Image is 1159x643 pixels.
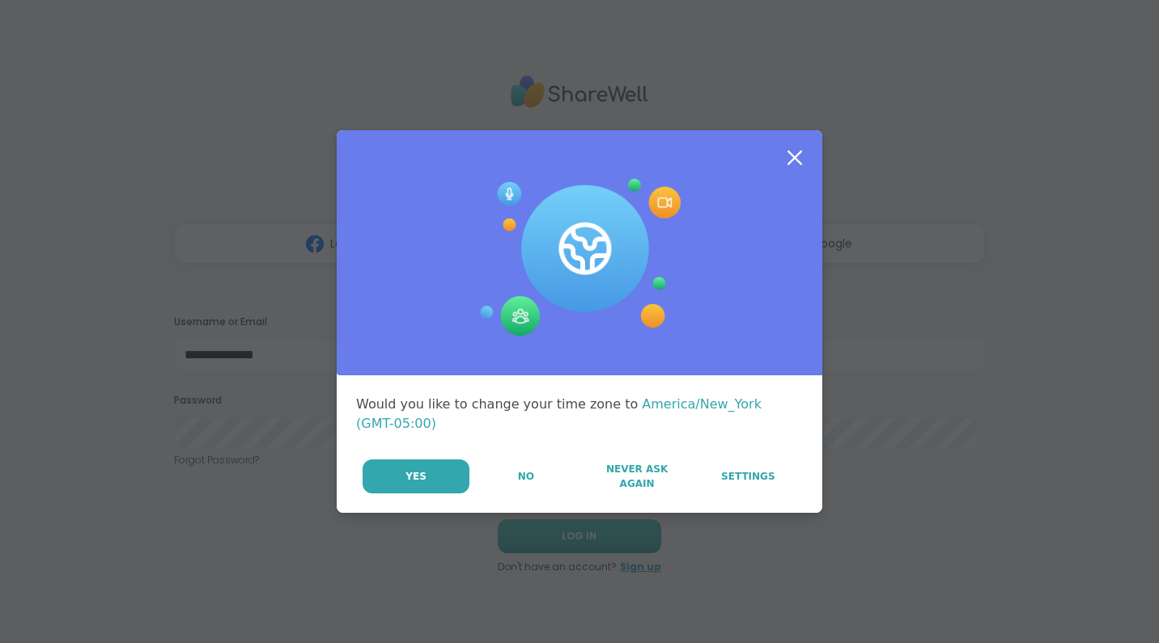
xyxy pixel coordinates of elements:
span: Settings [721,469,775,484]
img: Session Experience [478,179,681,337]
span: America/New_York (GMT-05:00) [356,396,762,431]
button: No [471,459,580,493]
button: Never Ask Again [582,459,691,493]
span: No [518,469,534,484]
span: Never Ask Again [590,462,683,491]
span: Yes [405,469,427,484]
button: Yes [363,459,469,493]
a: Settings [694,459,803,493]
div: Would you like to change your time zone to [356,395,803,434]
